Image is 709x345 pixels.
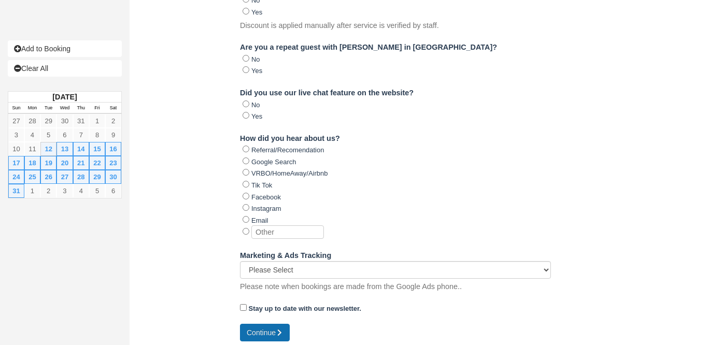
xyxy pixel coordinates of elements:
[8,114,24,128] a: 27
[105,128,121,142] a: 9
[251,146,324,154] label: Referral/Recomendation
[251,158,296,166] label: Google Search
[251,205,281,212] label: Instagram
[73,128,89,142] a: 7
[89,128,105,142] a: 8
[105,170,121,184] a: 30
[56,156,73,170] a: 20
[249,305,361,312] strong: Stay up to date with our newsletter.
[8,128,24,142] a: 3
[251,193,281,201] label: Facebook
[105,103,121,114] th: Sat
[89,184,105,198] a: 5
[56,142,73,156] a: 13
[73,114,89,128] a: 31
[8,184,24,198] a: 31
[240,324,290,341] button: Continue
[8,142,24,156] a: 10
[8,40,122,57] a: Add to Booking
[73,184,89,198] a: 4
[8,103,24,114] th: Sun
[240,130,340,144] label: How did you hear about us?
[89,103,105,114] th: Fri
[240,304,247,311] input: Stay up to date with our newsletter.
[24,184,40,198] a: 1
[40,128,56,142] a: 5
[40,103,56,114] th: Tue
[73,142,89,156] a: 14
[24,103,40,114] th: Mon
[105,156,121,170] a: 23
[40,170,56,184] a: 26
[73,103,89,114] th: Thu
[56,184,73,198] a: 3
[52,93,77,101] strong: [DATE]
[240,20,439,31] p: Discount is applied manually after service is verified by staff.
[56,114,73,128] a: 30
[251,112,262,120] label: Yes
[40,114,56,128] a: 29
[251,101,260,109] label: No
[8,60,122,77] a: Clear All
[56,103,73,114] th: Wed
[251,8,262,16] label: Yes
[240,261,551,279] select: Please Select
[251,181,272,189] label: Tik Tok
[56,128,73,142] a: 6
[56,170,73,184] a: 27
[240,247,331,261] label: Marketing & Ads Tracking
[105,114,121,128] a: 2
[89,142,105,156] a: 15
[105,184,121,198] a: 6
[240,281,462,292] p: Please note when bookings are made from the Google Ads phone..
[251,217,268,224] label: Email
[89,170,105,184] a: 29
[89,114,105,128] a: 1
[24,128,40,142] a: 4
[24,156,40,170] a: 18
[73,156,89,170] a: 21
[251,169,328,177] label: VRBO/HomeAway/Airbnb
[240,84,414,98] label: Did you use our live chat feature on the website?
[40,142,56,156] a: 12
[89,156,105,170] a: 22
[24,170,40,184] a: 25
[40,184,56,198] a: 2
[40,156,56,170] a: 19
[8,170,24,184] a: 24
[240,38,497,53] label: Are you a repeat guest with [PERSON_NAME] in [GEOGRAPHIC_DATA]?
[251,67,262,75] label: Yes
[251,225,324,239] input: Other
[8,156,24,170] a: 17
[105,142,121,156] a: 16
[24,142,40,156] a: 11
[24,114,40,128] a: 28
[73,170,89,184] a: 28
[251,55,260,63] label: No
